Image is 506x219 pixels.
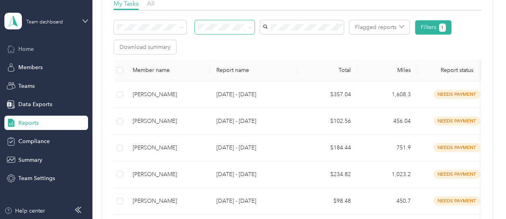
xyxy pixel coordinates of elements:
iframe: Everlance-gr Chat Button Frame [461,174,506,219]
span: Teams [18,82,35,90]
span: Summary [18,156,42,164]
div: Team dashboard [26,20,63,25]
th: Report name [210,60,298,81]
span: needs payment [433,143,481,152]
td: $357.04 [298,81,357,108]
span: Team Settings [18,174,55,182]
td: 1,023.2 [357,161,417,188]
span: needs payment [433,196,481,205]
td: $98.48 [298,188,357,215]
span: needs payment [433,90,481,99]
div: [PERSON_NAME] [133,143,204,152]
span: 1 [441,24,443,31]
p: [DATE] - [DATE] [216,170,291,179]
span: Report status [424,67,490,74]
td: 450.7 [357,188,417,215]
span: Members [18,63,43,72]
div: [PERSON_NAME] [133,170,204,179]
th: Member name [126,60,210,81]
p: [DATE] - [DATE] [216,197,291,205]
span: needs payment [433,116,481,126]
span: needs payment [433,170,481,179]
p: [DATE] - [DATE] [216,143,291,152]
div: [PERSON_NAME] [133,197,204,205]
span: Compliance [18,137,50,145]
button: Filters1 [415,20,451,35]
span: Home [18,45,34,53]
div: Miles [364,67,411,74]
td: 456.04 [357,108,417,135]
button: Flagged reports [349,20,410,34]
div: [PERSON_NAME] [133,117,204,126]
button: Help center [4,207,45,215]
td: 751.9 [357,135,417,161]
button: 1 [439,23,446,32]
div: [PERSON_NAME] [133,90,204,99]
td: $184.44 [298,135,357,161]
td: $234.82 [298,161,357,188]
td: 1,608.3 [357,81,417,108]
span: Data Exports [18,100,52,109]
td: $102.56 [298,108,357,135]
span: Reports [18,119,39,127]
p: [DATE] - [DATE] [216,90,291,99]
p: [DATE] - [DATE] [216,117,291,126]
button: Download summary [114,40,176,54]
div: Member name [133,67,204,74]
div: Total [304,67,351,74]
